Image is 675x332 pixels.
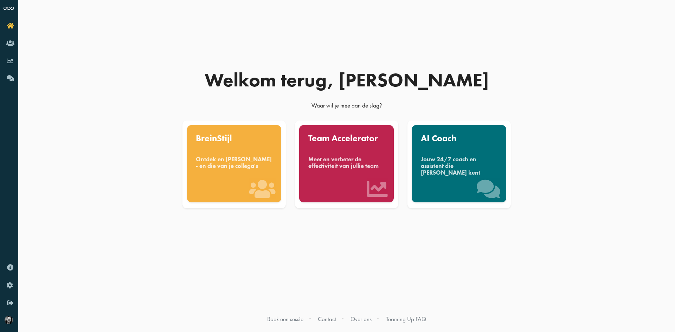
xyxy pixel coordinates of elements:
div: Welkom terug, [PERSON_NAME] [178,71,515,90]
a: Boek een sessie [267,315,303,323]
a: AI Coach Jouw 24/7 coach en assistent die [PERSON_NAME] kent [406,121,512,208]
a: Teaming Up FAQ [386,315,426,323]
a: Team Accelerator Meet en verbeter de effectiviteit van jullie team [293,121,400,208]
div: Team Accelerator [308,134,385,143]
div: AI Coach [421,134,497,143]
a: BreinStijl Ontdek en [PERSON_NAME] - en die van je collega's [181,121,288,208]
a: Over ons [351,315,372,323]
div: BreinStijl [196,134,272,143]
div: Waar wil je mee aan de slag? [178,102,515,113]
div: Meet en verbeter de effectiviteit van jullie team [308,156,385,170]
div: Jouw 24/7 coach en assistent die [PERSON_NAME] kent [421,156,497,176]
a: Contact [318,315,336,323]
div: Ontdek en [PERSON_NAME] - en die van je collega's [196,156,272,170]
